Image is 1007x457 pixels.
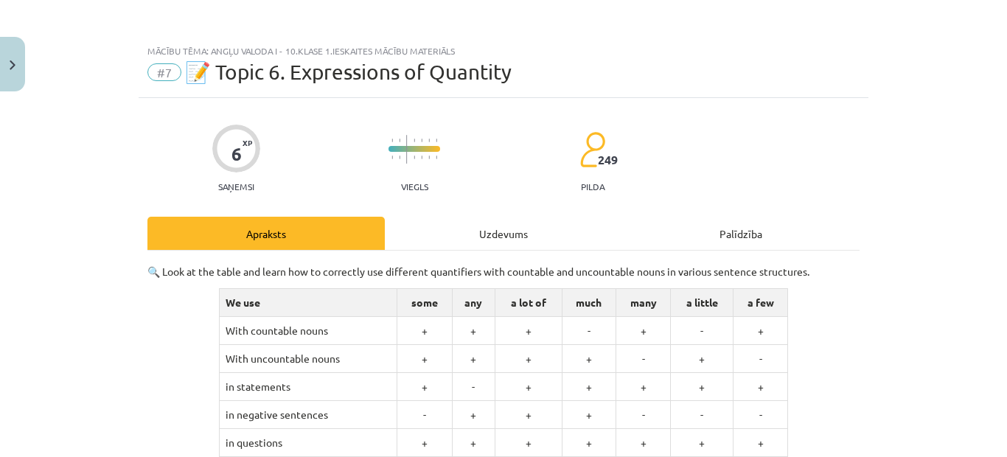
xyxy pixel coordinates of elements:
span: 📝 Topic 6. Expressions of Quantity [185,60,512,84]
span: 249 [598,153,618,167]
img: icon-close-lesson-0947bae3869378f0d4975bcd49f059093ad1ed9edebbc8119c70593378902aed.svg [10,60,15,70]
td: + [733,317,788,345]
td: + [562,429,616,457]
td: + [733,429,788,457]
td: - [733,401,788,429]
td: + [495,401,562,429]
td: + [452,401,495,429]
img: icon-short-line-57e1e144782c952c97e751825c79c345078a6d821885a25fce030b3d8c18986b.svg [436,139,437,142]
img: icon-short-line-57e1e144782c952c97e751825c79c345078a6d821885a25fce030b3d8c18986b.svg [391,156,393,159]
td: in statements [219,373,397,401]
td: - [733,345,788,373]
td: some [397,289,453,317]
td: + [495,345,562,373]
td: + [452,429,495,457]
td: any [452,289,495,317]
img: icon-short-line-57e1e144782c952c97e751825c79c345078a6d821885a25fce030b3d8c18986b.svg [421,139,422,142]
td: + [495,317,562,345]
td: + [562,401,616,429]
img: icon-short-line-57e1e144782c952c97e751825c79c345078a6d821885a25fce030b3d8c18986b.svg [421,156,422,159]
td: - [397,401,453,429]
img: icon-short-line-57e1e144782c952c97e751825c79c345078a6d821885a25fce030b3d8c18986b.svg [399,156,400,159]
span: #7 [147,63,181,81]
td: a lot of [495,289,562,317]
td: + [452,317,495,345]
td: a few [733,289,788,317]
td: much [562,289,616,317]
img: icon-short-line-57e1e144782c952c97e751825c79c345078a6d821885a25fce030b3d8c18986b.svg [391,139,393,142]
td: With uncountable nouns [219,345,397,373]
td: + [616,373,671,401]
div: Mācību tēma: Angļu valoda i - 10.klase 1.ieskaites mācību materiāls [147,46,860,56]
td: + [397,429,453,457]
img: icon-long-line-d9ea69661e0d244f92f715978eff75569469978d946b2353a9bb055b3ed8787d.svg [406,135,408,164]
td: - [616,345,671,373]
td: in negative sentences [219,401,397,429]
div: Palīdzība [622,217,860,250]
td: + [616,429,671,457]
td: + [733,373,788,401]
p: Viegls [401,181,428,192]
p: 🔍 Look at the table and learn how to correctly use different quantifiers with countable and uncou... [147,264,860,279]
td: + [671,345,733,373]
img: icon-short-line-57e1e144782c952c97e751825c79c345078a6d821885a25fce030b3d8c18986b.svg [436,156,437,159]
td: in questions [219,429,397,457]
td: + [397,345,453,373]
img: students-c634bb4e5e11cddfef0936a35e636f08e4e9abd3cc4e673bd6f9a4125e45ecb1.svg [579,131,605,168]
td: many [616,289,671,317]
td: + [397,373,453,401]
td: + [671,373,733,401]
div: 6 [231,144,242,164]
td: + [495,373,562,401]
img: icon-short-line-57e1e144782c952c97e751825c79c345078a6d821885a25fce030b3d8c18986b.svg [414,156,415,159]
div: Apraksts [147,217,385,250]
img: icon-short-line-57e1e144782c952c97e751825c79c345078a6d821885a25fce030b3d8c18986b.svg [428,156,430,159]
td: + [452,345,495,373]
td: a little [671,289,733,317]
span: XP [243,139,252,147]
img: icon-short-line-57e1e144782c952c97e751825c79c345078a6d821885a25fce030b3d8c18986b.svg [399,139,400,142]
div: Uzdevums [385,217,622,250]
td: - [671,317,733,345]
p: pilda [581,181,604,192]
td: + [495,429,562,457]
td: - [452,373,495,401]
td: + [562,345,616,373]
td: We use [219,289,397,317]
img: icon-short-line-57e1e144782c952c97e751825c79c345078a6d821885a25fce030b3d8c18986b.svg [428,139,430,142]
td: + [562,373,616,401]
td: + [616,317,671,345]
td: - [616,401,671,429]
img: icon-short-line-57e1e144782c952c97e751825c79c345078a6d821885a25fce030b3d8c18986b.svg [414,139,415,142]
td: - [671,401,733,429]
td: - [562,317,616,345]
td: + [671,429,733,457]
td: + [397,317,453,345]
p: Saņemsi [212,181,260,192]
td: With countable nouns [219,317,397,345]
